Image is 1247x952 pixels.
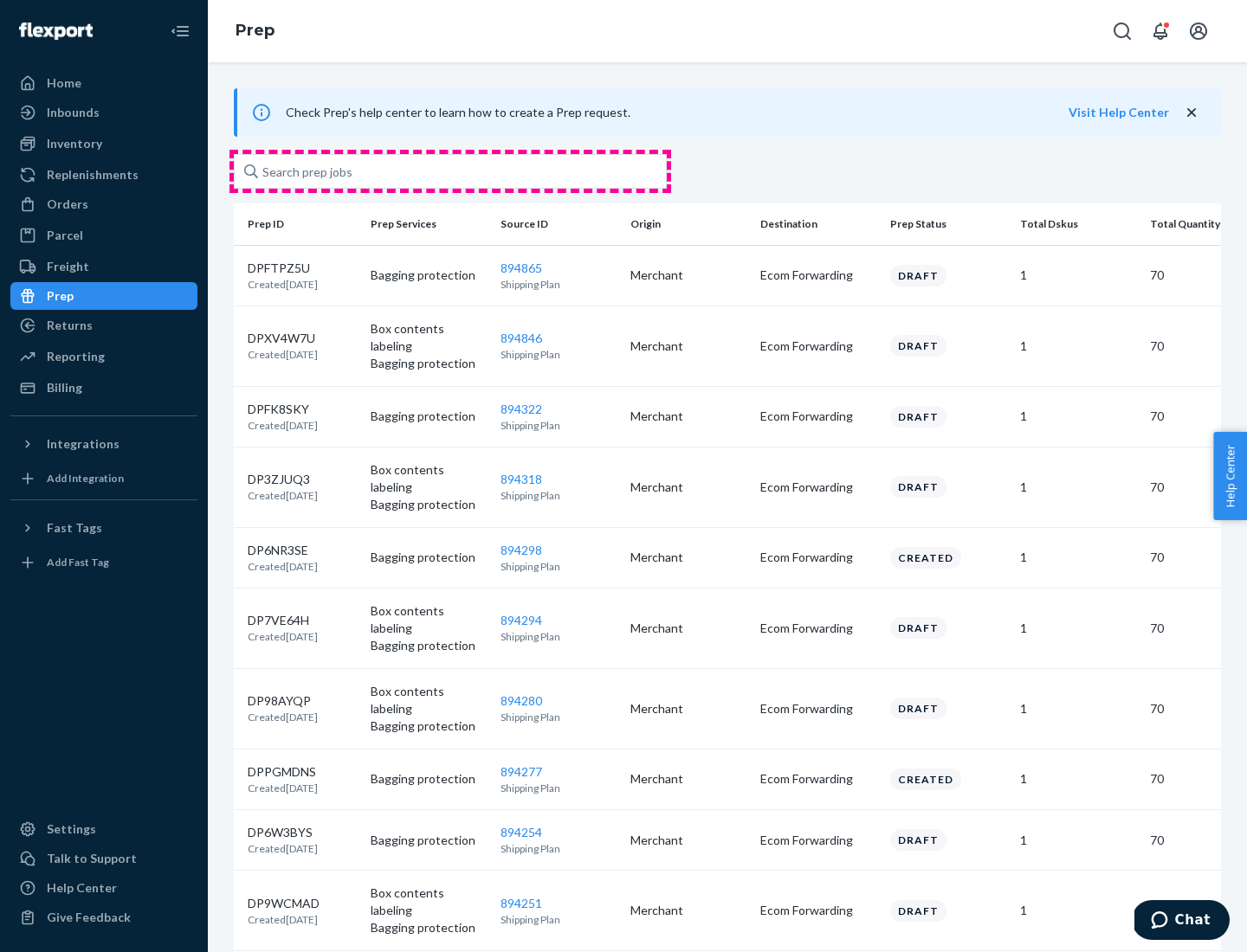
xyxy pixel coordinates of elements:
p: Bagging protection [371,408,487,425]
p: Ecom Forwarding [760,549,876,566]
a: Home [10,69,197,97]
button: Close Navigation [163,14,197,48]
a: 894846 [501,331,542,345]
div: Replenishments [47,166,139,183]
div: Reporting [47,348,105,365]
th: Prep ID [234,203,364,245]
a: 894318 [501,472,542,486]
p: Ecom Forwarding [760,770,876,788]
iframe: Opens a widget where you can chat to one of our agents [1134,900,1230,943]
p: DPFK8SKY [248,401,318,418]
button: Open Search Box [1105,14,1140,48]
a: Inventory [10,130,197,158]
p: Ecom Forwarding [760,408,876,425]
p: DP3ZJUQ3 [248,471,318,488]
a: Inbounds [10,99,197,126]
p: Merchant [630,832,746,849]
div: Parcel [47,227,83,244]
p: Shipping Plan [501,841,617,856]
p: Shipping Plan [501,710,617,724]
th: Destination [753,203,883,245]
p: Shipping Plan [501,418,617,433]
p: Merchant [630,408,746,425]
p: DP7VE64H [248,612,318,629]
p: Created [DATE] [248,347,318,362]
button: close [1183,104,1200,122]
p: Bagging protection [371,267,487,284]
button: Fast Tags [10,514,197,542]
p: Ecom Forwarding [760,832,876,849]
p: 1 [1020,902,1136,919]
p: Bagging protection [371,637,487,654]
p: Bagging protection [371,355,487,372]
div: Created [890,547,961,569]
div: Prep [47,287,74,305]
a: 894277 [501,764,542,779]
div: Orders [47,196,88,213]
button: Integrations [10,430,197,458]
a: 894280 [501,693,542,708]
p: 1 [1020,267,1136,284]
a: Add Integration [10,465,197,492]
p: Bagging protection [371,496,487,513]
p: Bagging protection [371,549,487,566]
div: Draft [890,335,947,357]
ol: breadcrumbs [222,6,288,56]
p: DPPGMDNS [248,763,318,781]
p: Created [DATE] [248,912,320,927]
a: Add Fast Tag [10,549,197,576]
p: Merchant [630,549,746,566]
a: Settings [10,815,197,843]
p: Merchant [630,338,746,355]
p: 1 [1020,700,1136,717]
div: Inbounds [47,104,100,121]
button: Give Feedback [10,904,197,931]
a: Orders [10,190,197,218]
div: Settings [47,820,96,838]
p: Merchant [630,770,746,788]
div: Billing [47,379,82,396]
div: Add Integration [47,471,124,486]
p: Created [DATE] [248,418,318,433]
p: Ecom Forwarding [760,479,876,496]
p: Merchant [630,479,746,496]
p: Shipping Plan [501,488,617,503]
p: Box contents labeling [371,683,487,717]
p: Shipping Plan [501,781,617,795]
p: Box contents labeling [371,884,487,919]
a: 894254 [501,825,542,839]
th: Total Dskus [1013,203,1143,245]
a: 894322 [501,402,542,416]
p: Ecom Forwarding [760,267,876,284]
a: Parcel [10,222,197,249]
span: Help Center [1213,432,1247,520]
p: DPFTPZ5U [248,260,318,277]
div: Draft [890,900,947,922]
div: Give Feedback [47,909,131,926]
a: 894865 [501,261,542,275]
div: Draft [890,406,947,428]
p: Box contents labeling [371,602,487,637]
p: Ecom Forwarding [760,620,876,637]
a: Prep [10,282,197,310]
div: Created [890,769,961,790]
p: DP98AYQP [248,692,318,710]
p: DP6NR3SE [248,542,318,559]
p: Ecom Forwarding [760,700,876,717]
input: Search prep jobs [234,154,667,189]
div: Help Center [47,879,117,897]
p: Created [DATE] [248,629,318,644]
p: Bagging protection [371,832,487,849]
p: Created [DATE] [248,277,318,292]
a: 894294 [501,613,542,627]
button: Talk to Support [10,845,197,872]
th: Origin [623,203,753,245]
div: Draft [890,617,947,639]
p: Created [DATE] [248,488,318,503]
p: Bagging protection [371,770,487,788]
div: Add Fast Tag [47,555,109,569]
p: 1 [1020,832,1136,849]
th: Prep Status [883,203,1013,245]
p: 1 [1020,408,1136,425]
